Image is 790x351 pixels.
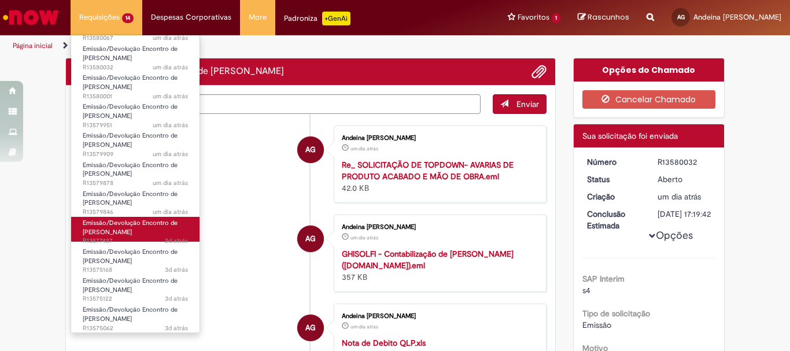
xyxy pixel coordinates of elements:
[83,305,178,323] span: Emissão/Devolução Encontro de [PERSON_NAME]
[493,94,547,114] button: Enviar
[83,247,178,265] span: Emissão/Devolução Encontro de [PERSON_NAME]
[249,12,267,23] span: More
[342,135,534,142] div: Andeina [PERSON_NAME]
[350,323,378,330] span: um dia atrás
[165,324,188,332] span: 3d atrás
[83,131,178,149] span: Emissão/Devolução Encontro de [PERSON_NAME]
[83,34,188,43] span: R13580067
[9,35,518,57] ul: Trilhas de página
[578,12,629,23] a: Rascunhos
[350,323,378,330] time: 30/09/2025 09:19:18
[83,276,178,294] span: Emissão/Devolução Encontro de [PERSON_NAME]
[153,179,188,187] span: um dia atrás
[153,208,188,216] span: um dia atrás
[153,34,188,42] time: 30/09/2025 09:24:34
[658,208,711,220] div: [DATE] 17:19:42
[153,121,188,130] time: 30/09/2025 09:07:41
[677,13,685,21] span: AG
[153,150,188,158] span: um dia atrás
[83,121,188,130] span: R13579951
[297,315,324,341] div: Andeina Vitoria Goncalves
[582,131,678,141] span: Sua solicitação foi enviada
[165,294,188,303] span: 3d atrás
[297,226,324,252] div: Andeina Vitoria Goncalves
[83,294,188,304] span: R13575122
[342,248,534,283] div: 357 KB
[322,12,350,25] p: +GenAi
[75,94,481,114] textarea: Digite sua mensagem aqui...
[342,313,534,320] div: Andeina [PERSON_NAME]
[578,208,649,231] dt: Conclusão Estimada
[552,13,560,23] span: 1
[165,237,188,245] time: 29/09/2025 14:48:52
[151,12,231,23] span: Despesas Corporativas
[693,12,781,22] span: Andeina [PERSON_NAME]
[153,92,188,101] time: 30/09/2025 09:15:17
[71,304,200,328] a: Aberto R13575062 : Emissão/Devolução Encontro de Contas Fornecedor
[83,190,178,208] span: Emissão/Devolução Encontro de [PERSON_NAME]
[305,136,316,164] span: AG
[658,173,711,185] div: Aberto
[658,191,711,202] div: 30/09/2025 09:19:37
[305,314,316,342] span: AG
[165,324,188,332] time: 29/09/2025 08:51:18
[83,73,178,91] span: Emissão/Devolução Encontro de [PERSON_NAME]
[297,136,324,163] div: Andeina Vitoria Goncalves
[165,265,188,274] time: 29/09/2025 09:07:51
[83,45,178,62] span: Emissão/Devolução Encontro de [PERSON_NAME]
[83,92,188,101] span: R13580001
[305,225,316,253] span: AG
[79,12,120,23] span: Requisições
[83,219,178,237] span: Emissão/Devolução Encontro de [PERSON_NAME]
[165,237,188,245] span: 2d atrás
[582,90,716,109] button: Cancelar Chamado
[582,320,611,330] span: Emissão
[153,121,188,130] span: um dia atrás
[71,159,200,184] a: Aberto R13579878 : Emissão/Devolução Encontro de Contas Fornecedor
[153,63,188,72] span: um dia atrás
[658,191,701,202] span: um dia atrás
[153,150,188,158] time: 30/09/2025 09:03:32
[578,173,649,185] dt: Status
[153,92,188,101] span: um dia atrás
[83,237,188,246] span: R13577427
[342,160,514,182] a: Re_ SOLICITAÇÃO DE TOPDOWN- AVARIAS DE PRODUTO ACABADO E MÃO DE OBRA.eml
[516,99,539,109] span: Enviar
[342,249,514,271] strong: GHISOLFI - Contabilização de [PERSON_NAME] ([DOMAIN_NAME]).eml
[574,58,725,82] div: Opções do Chamado
[83,208,188,217] span: R13579846
[83,150,188,159] span: R13579909
[582,308,650,319] b: Tipo de solicitação
[71,246,200,271] a: Aberto R13575168 : Emissão/Devolução Encontro de Contas Fornecedor
[531,64,547,79] button: Adicionar anexos
[658,156,711,168] div: R13580032
[153,179,188,187] time: 30/09/2025 08:59:17
[350,234,378,241] span: um dia atrás
[153,34,188,42] span: um dia atrás
[83,161,178,179] span: Emissão/Devolução Encontro de [PERSON_NAME]
[83,179,188,188] span: R13579878
[1,6,61,29] img: ServiceNow
[83,265,188,275] span: R13575168
[165,265,188,274] span: 3d atrás
[122,13,134,23] span: 14
[71,43,200,68] a: Aberto R13580032 : Emissão/Devolução Encontro de Contas Fornecedor
[83,63,188,72] span: R13580032
[350,145,378,152] span: um dia atrás
[83,324,188,333] span: R13575062
[342,224,534,231] div: Andeina [PERSON_NAME]
[350,145,378,152] time: 30/09/2025 09:19:33
[83,102,178,120] span: Emissão/Devolução Encontro de [PERSON_NAME]
[350,234,378,241] time: 30/09/2025 09:19:27
[342,338,426,348] a: Nota de Debito QLP.xls
[284,12,350,25] div: Padroniza
[153,208,188,216] time: 30/09/2025 08:53:50
[165,294,188,303] time: 29/09/2025 08:58:35
[582,274,625,284] b: SAP Interim
[153,63,188,72] time: 30/09/2025 09:19:39
[71,130,200,154] a: Aberto R13579909 : Emissão/Devolução Encontro de Contas Fornecedor
[71,188,200,213] a: Aberto R13579846 : Emissão/Devolução Encontro de Contas Fornecedor
[578,156,649,168] dt: Número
